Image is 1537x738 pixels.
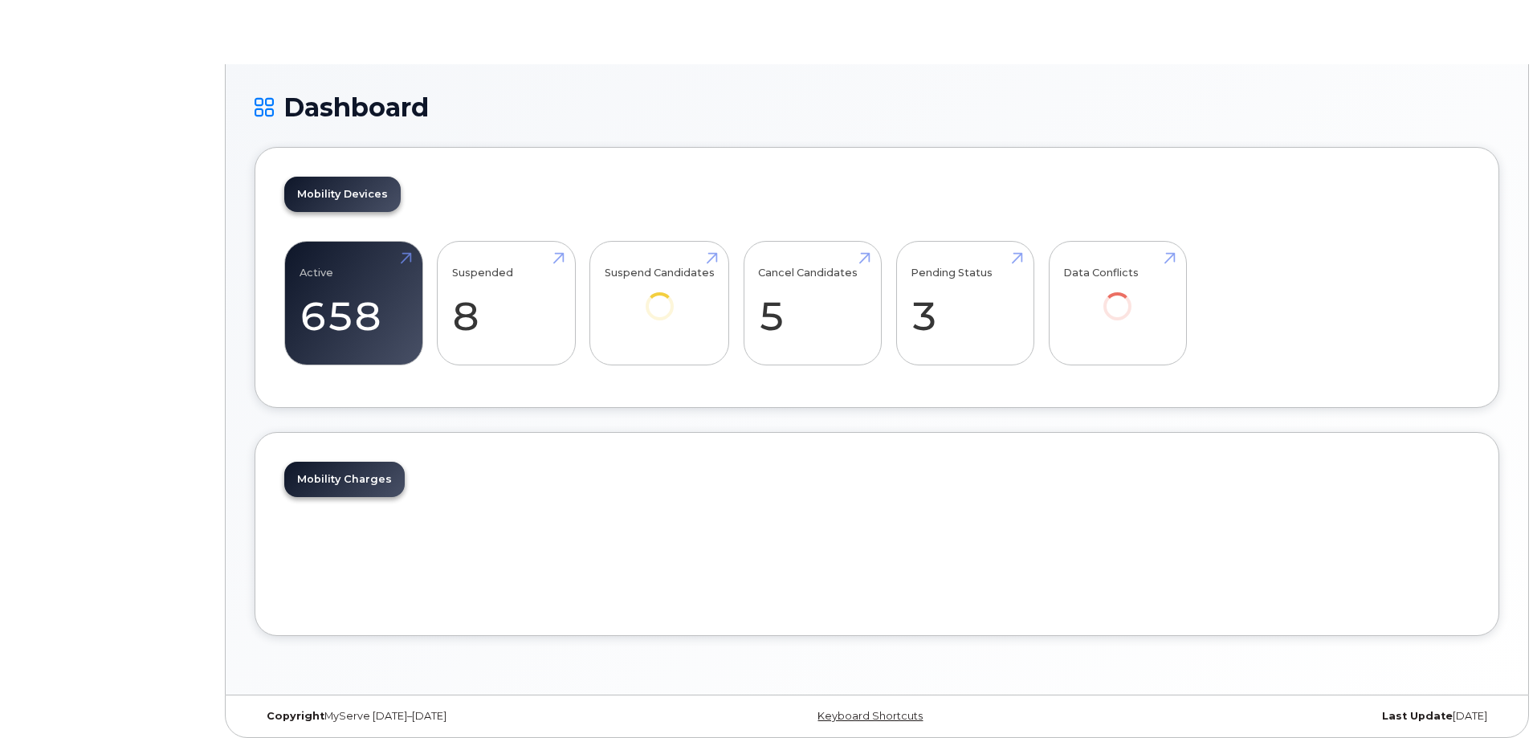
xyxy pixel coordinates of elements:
a: Active 658 [300,251,408,357]
a: Data Conflicts [1063,251,1172,343]
a: Suspend Candidates [605,251,715,343]
a: Mobility Devices [284,177,401,212]
h1: Dashboard [255,93,1499,121]
a: Mobility Charges [284,462,405,497]
a: Pending Status 3 [911,251,1019,357]
a: Cancel Candidates 5 [758,251,866,357]
strong: Last Update [1382,710,1453,722]
strong: Copyright [267,710,324,722]
a: Keyboard Shortcuts [817,710,923,722]
a: Suspended 8 [452,251,561,357]
div: [DATE] [1084,710,1499,723]
div: MyServe [DATE]–[DATE] [255,710,670,723]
